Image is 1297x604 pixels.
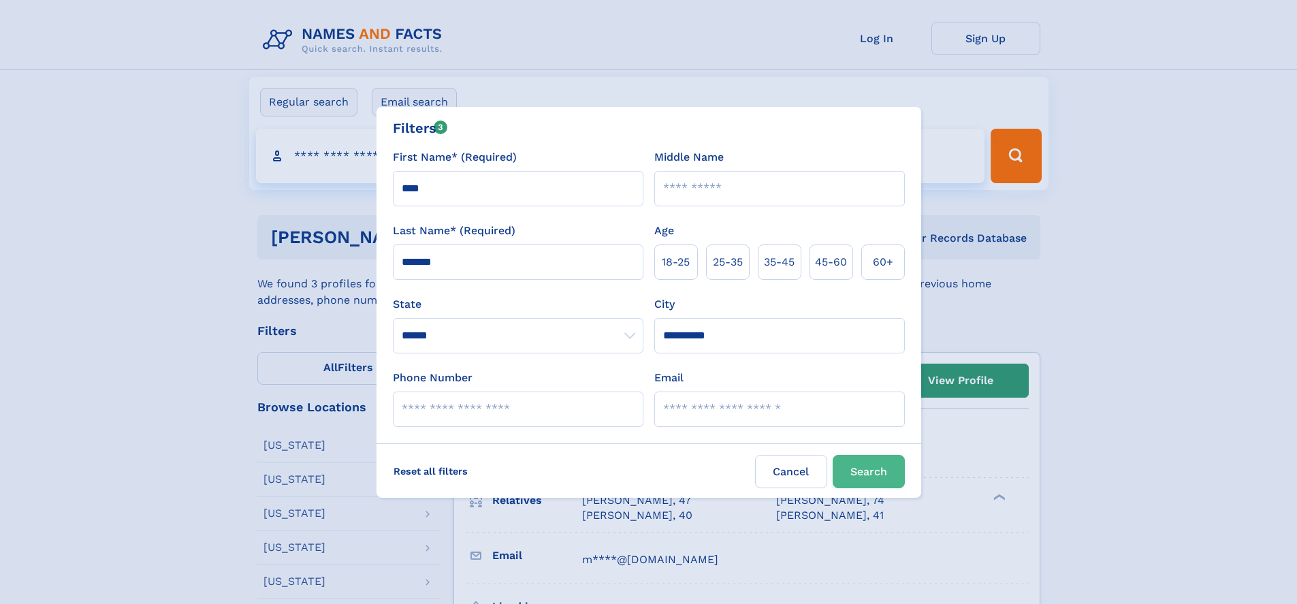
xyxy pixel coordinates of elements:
[764,254,795,270] span: 35‑45
[755,455,827,488] label: Cancel
[393,149,517,165] label: First Name* (Required)
[393,296,643,313] label: State
[385,455,477,488] label: Reset all filters
[654,223,674,239] label: Age
[393,370,473,386] label: Phone Number
[833,455,905,488] button: Search
[393,223,515,239] label: Last Name* (Required)
[654,149,724,165] label: Middle Name
[393,118,448,138] div: Filters
[873,254,893,270] span: 60+
[662,254,690,270] span: 18‑25
[654,296,675,313] label: City
[654,370,684,386] label: Email
[815,254,847,270] span: 45‑60
[713,254,743,270] span: 25‑35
